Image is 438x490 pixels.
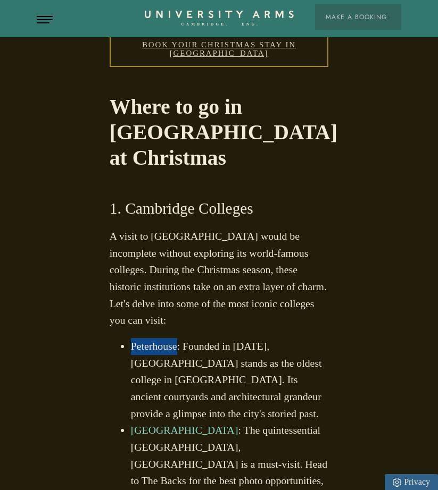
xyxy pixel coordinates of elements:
span: Make a Booking [326,12,391,22]
p: A visit to [GEOGRAPHIC_DATA] would be incomplete without exploring its world-famous colleges. Dur... [110,228,329,329]
a: Peterhouse [131,340,177,352]
a: Privacy [385,474,438,490]
img: Arrow icon [387,15,391,19]
a: Home [145,11,294,27]
img: Privacy [393,478,401,487]
li: : Founded in [DATE], [GEOGRAPHIC_DATA] stands as the oldest college in [GEOGRAPHIC_DATA]. Its anc... [131,338,329,422]
button: Make a BookingArrow icon [315,4,401,30]
button: Open Menu [37,16,53,24]
a: Book your Christmas Stay in [GEOGRAPHIC_DATA] [110,31,329,67]
a: [GEOGRAPHIC_DATA] [131,424,238,436]
h3: 1. Cambridge Colleges [110,198,329,219]
strong: Where to go in [GEOGRAPHIC_DATA] at Christmas [110,95,337,170]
